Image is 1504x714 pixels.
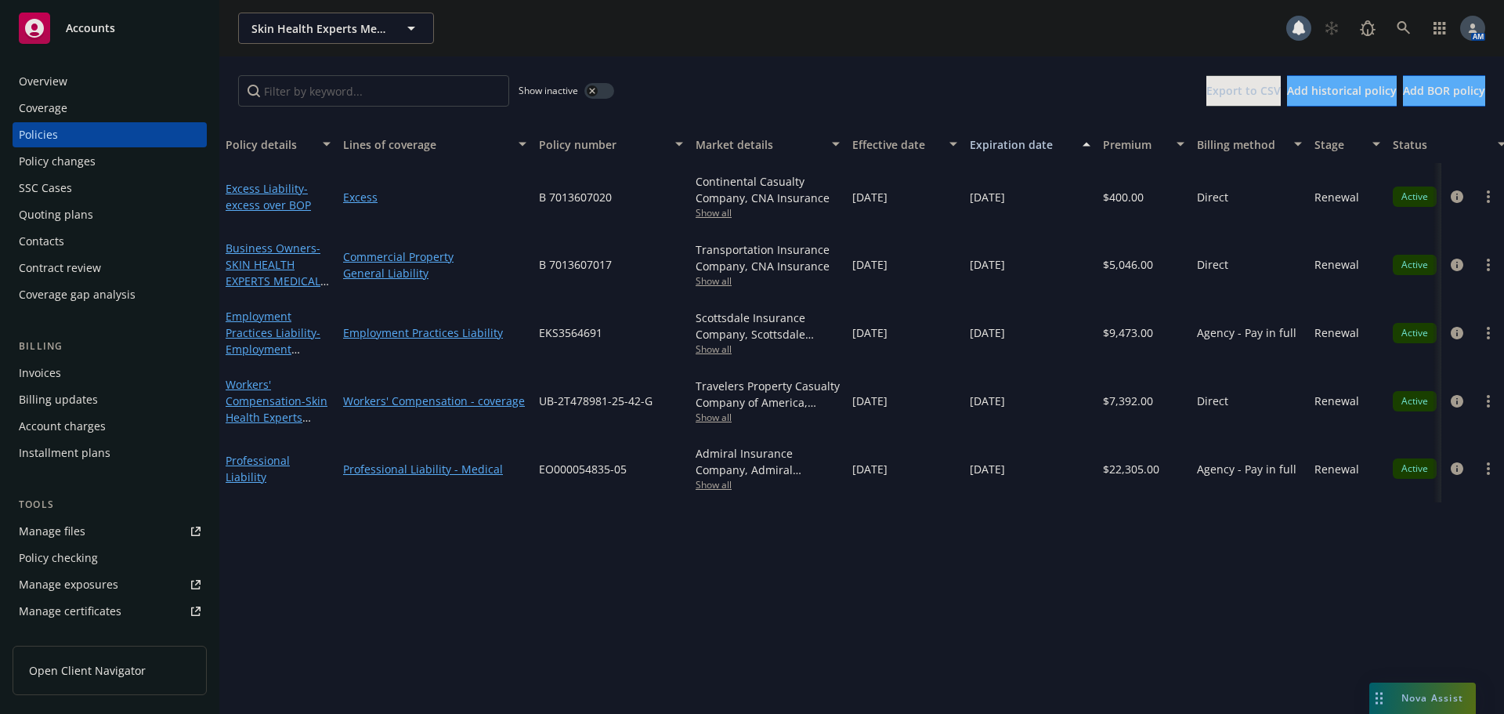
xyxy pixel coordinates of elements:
span: Active [1399,258,1430,272]
button: Market details [689,125,846,163]
span: Show inactive [519,84,578,97]
a: circleInformation [1448,392,1466,411]
a: circleInformation [1448,459,1466,478]
span: $22,305.00 [1103,461,1159,477]
span: EKS3564691 [539,324,602,341]
span: $9,473.00 [1103,324,1153,341]
div: Manage exposures [19,572,118,597]
a: more [1479,392,1498,411]
a: Start snowing [1316,13,1347,44]
div: Policy checking [19,545,98,571]
button: Add BOR policy [1403,75,1485,107]
a: Commercial Property [343,248,526,265]
div: Scottsdale Insurance Company, Scottsdale Insurance Company (Nationwide), RT Specialty Insurance S... [696,310,840,343]
span: Direct [1197,189,1228,205]
div: Policy changes [19,149,96,174]
a: Accounts [13,6,207,50]
div: Account charges [19,414,106,439]
a: Excess [343,189,526,205]
span: Show all [696,206,840,219]
div: Billing updates [19,387,98,412]
span: B 7013607017 [539,256,612,273]
a: Business Owners [226,241,320,305]
span: Open Client Navigator [29,662,146,679]
span: [DATE] [852,324,888,341]
span: [DATE] [970,324,1005,341]
div: Effective date [852,136,940,153]
div: Policy number [539,136,666,153]
div: Manage claims [19,625,98,651]
a: Excess Liability [226,181,311,212]
span: Nova Assist [1401,691,1463,705]
span: Skin Health Experts Medical Corporation [251,20,387,37]
a: Switch app [1424,13,1455,44]
a: Search [1388,13,1419,44]
a: Quoting plans [13,202,207,227]
a: more [1479,187,1498,206]
span: [DATE] [970,393,1005,409]
div: Lines of coverage [343,136,509,153]
a: Manage exposures [13,572,207,597]
div: Overview [19,69,67,94]
a: Manage claims [13,625,207,651]
a: Workers' Compensation [226,377,327,491]
button: Export to CSV [1206,75,1281,107]
div: Contacts [19,229,64,254]
span: Renewal [1314,189,1359,205]
div: Contract review [19,256,101,281]
div: Stage [1314,136,1363,153]
button: Billing method [1191,125,1308,163]
span: $5,046.00 [1103,256,1153,273]
a: SSC Cases [13,176,207,201]
a: Workers' Compensation - coverage [343,393,526,409]
span: [DATE] [970,189,1005,205]
a: Overview [13,69,207,94]
div: Manage files [19,519,85,544]
div: Market details [696,136,822,153]
button: Policy details [219,125,337,163]
span: [DATE] [970,461,1005,477]
div: Status [1393,136,1488,153]
a: Billing updates [13,387,207,412]
div: Continental Casualty Company, CNA Insurance [696,173,840,206]
span: Renewal [1314,256,1359,273]
span: Add BOR policy [1403,83,1485,98]
div: Admiral Insurance Company, Admiral Insurance Group ([PERSON_NAME] Corporation), [GEOGRAPHIC_DATA] [696,445,840,478]
a: Policy changes [13,149,207,174]
button: Nova Assist [1369,683,1476,714]
span: Renewal [1314,393,1359,409]
div: Billing method [1197,136,1285,153]
a: Professional Liability - Medical [343,461,526,477]
a: Manage files [13,519,207,544]
a: more [1479,324,1498,343]
div: Policies [19,122,58,147]
span: EO000054835-05 [539,461,627,477]
div: SSC Cases [19,176,72,201]
a: Employment Practices Liability [343,324,526,341]
span: Direct [1197,256,1228,273]
button: Premium [1097,125,1191,163]
button: Lines of coverage [337,125,533,163]
div: Transportation Insurance Company, CNA Insurance [696,241,840,274]
span: $7,392.00 [1103,393,1153,409]
div: Travelers Property Casualty Company of America, Travelers Insurance [696,378,840,411]
span: Direct [1197,393,1228,409]
span: Add historical policy [1287,83,1397,98]
a: Policies [13,122,207,147]
button: Effective date [846,125,963,163]
div: Billing [13,339,207,354]
span: Show all [696,343,840,356]
a: Report a Bug [1352,13,1383,44]
a: Coverage [13,96,207,121]
a: Coverage gap analysis [13,282,207,307]
button: Skin Health Experts Medical Corporation [238,13,434,44]
a: circleInformation [1448,324,1466,343]
a: Professional Liability [226,453,290,484]
span: UB-2T478981-25-42-G [539,393,653,409]
div: Coverage [19,96,67,121]
span: Agency - Pay in full [1197,324,1296,341]
span: B 7013607020 [539,189,612,205]
a: General Liability [343,265,526,281]
div: Manage certificates [19,599,121,624]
